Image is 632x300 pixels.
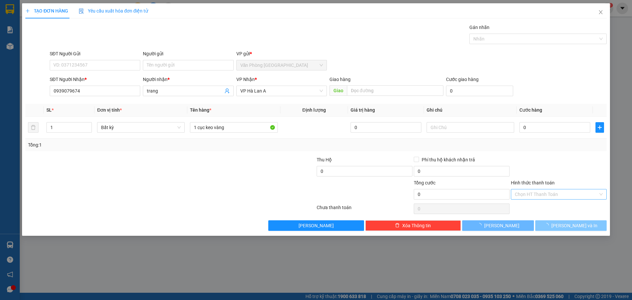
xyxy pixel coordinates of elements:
[236,50,327,57] div: VP gửi
[190,122,277,133] input: VD: Bàn, Ghế
[79,8,148,14] span: Yêu cầu xuất hóa đơn điện tử
[25,8,68,14] span: TẠO ĐƠN HÀNG
[598,10,603,15] span: close
[592,3,610,22] button: Close
[477,223,484,228] span: loading
[316,204,413,215] div: Chưa thanh toán
[101,123,181,132] span: Bất kỳ
[329,85,347,96] span: Giao
[236,77,255,82] span: VP Nhận
[427,122,514,133] input: Ghi Chú
[25,9,30,13] span: plus
[347,85,443,96] input: Dọc đường
[551,222,597,229] span: [PERSON_NAME] và In
[143,76,233,83] div: Người nhận
[3,49,76,58] li: In ngày: 11:55 15/10
[97,107,122,113] span: Đơn vị tính
[511,180,555,185] label: Hình thức thanh toán
[424,104,517,117] th: Ghi chú
[419,156,478,163] span: Phí thu hộ khách nhận trả
[329,77,351,82] span: Giao hàng
[462,220,534,231] button: [PERSON_NAME]
[190,107,211,113] span: Tên hàng
[596,125,604,130] span: plus
[519,107,542,113] span: Cước hàng
[50,50,140,57] div: SĐT Người Gửi
[544,223,551,228] span: loading
[446,77,479,82] label: Cước giao hàng
[299,222,334,229] span: [PERSON_NAME]
[402,222,431,229] span: Xóa Thông tin
[446,86,513,96] input: Cước giao hàng
[240,60,323,70] span: Văn Phòng Sài Gòn
[351,122,421,133] input: 0
[303,107,326,113] span: Định lượng
[469,25,489,30] label: Gán nhãn
[414,180,435,185] span: Tổng cước
[224,88,230,94] span: user-add
[365,220,461,231] button: deleteXóa Thông tin
[28,122,39,133] button: delete
[3,40,76,49] li: Thảo Lan
[240,86,323,96] span: VP Hà Lan A
[317,157,332,162] span: Thu Hộ
[143,50,233,57] div: Người gửi
[535,220,607,231] button: [PERSON_NAME] và In
[28,141,244,149] div: Tổng: 1
[595,122,604,133] button: plus
[351,107,375,113] span: Giá trị hàng
[484,222,519,229] span: [PERSON_NAME]
[50,76,140,83] div: SĐT Người Nhận
[46,107,52,113] span: SL
[268,220,364,231] button: [PERSON_NAME]
[79,9,84,14] img: icon
[395,223,400,228] span: delete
